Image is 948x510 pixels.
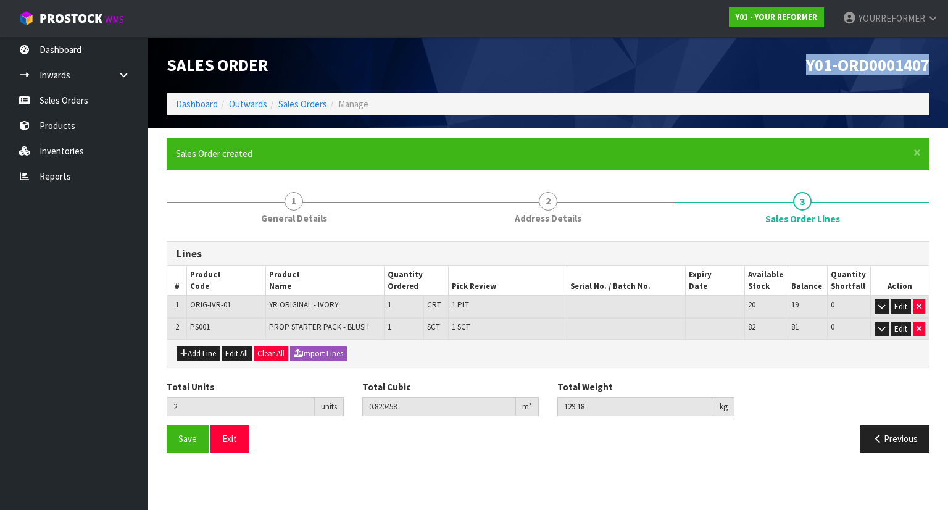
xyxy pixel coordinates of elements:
span: YOURREFORMER [859,12,925,24]
th: Action [870,266,929,296]
th: Quantity Ordered [384,266,449,296]
span: Sales Order Lines [167,232,929,462]
span: Save [178,433,197,445]
span: Sales Order Lines [765,212,840,225]
a: Sales Orders [278,98,327,110]
span: Sales Order [167,54,268,75]
button: Exit [210,425,249,452]
span: Sales Order created [176,148,252,159]
button: Previous [860,425,929,452]
span: 3 [793,192,812,211]
div: units [315,397,344,417]
small: WMS [105,14,124,25]
span: 0 [831,322,834,332]
h3: Lines [177,248,920,260]
button: Import Lines [290,346,347,361]
span: 1 [285,192,303,211]
span: 2 [539,192,557,211]
th: Balance [788,266,827,296]
button: Add Line [177,346,220,361]
a: Dashboard [176,98,218,110]
div: m³ [516,397,539,417]
span: PROP STARTER PACK - BLUSH [269,322,369,332]
span: ProStock [39,10,102,27]
label: Total Cubic [362,380,410,393]
span: 19 [791,299,799,310]
span: 1 PLT [452,299,469,310]
th: Product Code [187,266,266,296]
span: 82 [748,322,755,332]
th: Product Name [266,266,385,296]
span: Address Details [515,212,581,225]
div: kg [713,397,734,417]
span: 1 [388,322,391,332]
th: Pick Review [449,266,567,296]
strong: Y01 - YOUR REFORMER [736,12,817,22]
th: Available Stock [744,266,788,296]
th: # [167,266,187,296]
span: Y01-ORD0001407 [806,54,929,75]
th: Expiry Date [685,266,744,296]
button: Clear All [254,346,288,361]
span: × [913,144,921,161]
span: ORIG-IVR-01 [190,299,231,310]
a: Outwards [229,98,267,110]
span: 1 [175,299,179,310]
label: Total Weight [557,380,613,393]
span: 81 [791,322,799,332]
span: 1 SCT [452,322,470,332]
th: Serial No. / Batch No. [567,266,686,296]
img: cube-alt.png [19,10,34,26]
span: 1 [388,299,391,310]
span: 2 [175,322,179,332]
span: 20 [748,299,755,310]
span: General Details [261,212,327,225]
th: Quantity Shortfall [827,266,870,296]
button: Edit All [222,346,252,361]
input: Total Units [167,397,315,416]
input: Total Weight [557,397,713,416]
button: Save [167,425,209,452]
span: 0 [831,299,834,310]
span: SCT [427,322,440,332]
span: CRT [427,299,441,310]
span: PS001 [190,322,210,332]
input: Total Cubic [362,397,517,416]
span: Manage [338,98,368,110]
label: Total Units [167,380,214,393]
button: Edit [891,322,911,337]
span: YR ORIGINAL - IVORY [269,299,338,310]
button: Edit [891,299,911,314]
